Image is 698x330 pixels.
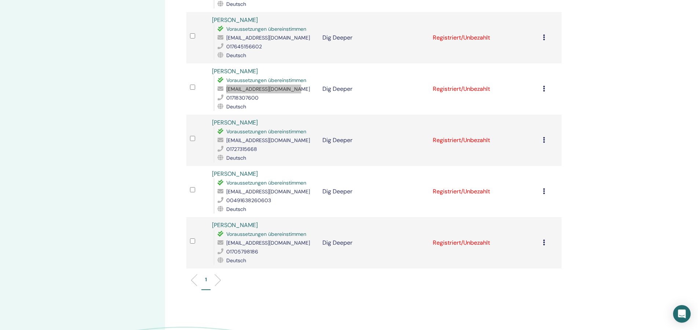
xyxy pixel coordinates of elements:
span: Voraussetzungen übereinstimmen [226,231,306,237]
a: [PERSON_NAME] [212,170,258,178]
span: 01727315668 [226,146,257,152]
td: Dig Deeper [319,115,429,166]
span: Deutsch [226,103,246,110]
span: [EMAIL_ADDRESS][DOMAIN_NAME] [226,137,310,144]
span: Deutsch [226,52,246,59]
td: Dig Deeper [319,217,429,268]
td: Dig Deeper [319,12,429,63]
span: Deutsch [226,1,246,7]
span: [EMAIL_ADDRESS][DOMAIN_NAME] [226,240,310,246]
a: [PERSON_NAME] [212,67,258,75]
span: Voraussetzungen übereinstimmen [226,26,306,32]
span: 01718307600 [226,94,259,101]
span: 01705798186 [226,248,258,255]
p: 1 [205,276,207,283]
span: [EMAIL_ADDRESS][DOMAIN_NAME] [226,34,310,41]
a: [PERSON_NAME] [212,16,258,24]
span: 017645156602 [226,43,262,50]
div: Open Intercom Messenger [673,305,691,323]
span: Deutsch [226,257,246,264]
span: Deutsch [226,206,246,212]
span: Deutsch [226,155,246,161]
span: Voraussetzungen übereinstimmen [226,77,306,84]
td: Dig Deeper [319,63,429,115]
a: [PERSON_NAME] [212,119,258,126]
span: [EMAIL_ADDRESS][DOMAIN_NAME] [226,188,310,195]
span: [EMAIL_ADDRESS][DOMAIN_NAME] [226,86,310,92]
a: [PERSON_NAME] [212,221,258,229]
td: Dig Deeper [319,166,429,217]
span: 00491638260603 [226,197,271,204]
span: Voraussetzungen übereinstimmen [226,179,306,186]
span: Voraussetzungen übereinstimmen [226,128,306,135]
